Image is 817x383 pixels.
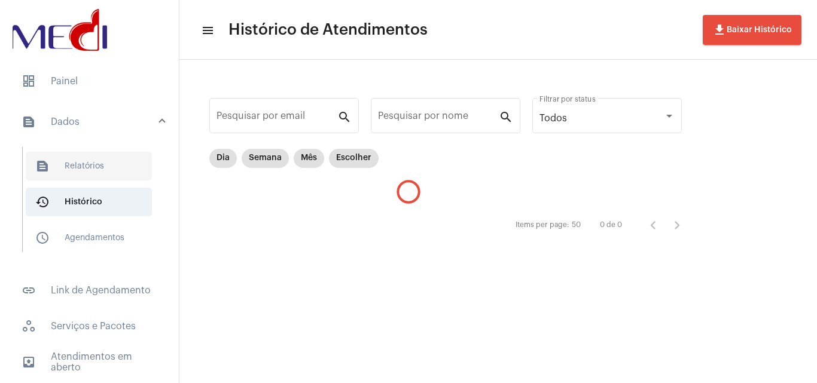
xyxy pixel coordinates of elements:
span: Atendimentos em aberto [12,348,167,376]
mat-chip: Dia [209,149,237,168]
mat-icon: file_download [712,23,727,37]
span: Relatórios [26,152,152,180]
span: Painel [12,67,167,96]
mat-icon: sidenav icon [35,231,50,245]
mat-panel-title: Dados [22,115,160,129]
button: Baixar Histórico [703,15,801,45]
span: Agendamentos [26,223,152,252]
span: Link de Agendamento [12,276,167,305]
mat-chip: Escolher [329,149,379,168]
mat-chip: Semana [242,149,289,168]
span: Serviços e Pacotes [12,312,167,341]
div: sidenav iconDados [7,141,179,269]
span: Histórico [26,188,152,216]
input: Pesquisar por email [217,113,337,124]
mat-icon: sidenav icon [22,115,36,129]
div: 50 [572,221,581,229]
span: sidenav icon [22,319,36,333]
button: Página anterior [641,213,665,237]
button: Próxima página [665,213,689,237]
input: Pesquisar por nome [378,113,499,124]
span: Baixar Histórico [712,26,792,34]
mat-chip: Mês [294,149,324,168]
mat-icon: search [337,109,352,124]
mat-icon: search [499,109,513,124]
span: Histórico de Atendimentos [228,20,428,39]
mat-icon: sidenav icon [22,283,36,298]
img: d3a1b5fa-500b-b90f-5a1c-719c20e9830b.png [10,6,110,54]
div: Items per page: [516,221,569,229]
mat-icon: sidenav icon [35,195,50,209]
mat-icon: sidenav icon [35,159,50,173]
span: sidenav icon [22,74,36,88]
mat-icon: sidenav icon [201,23,213,38]
mat-expansion-panel-header: sidenav iconDados [7,103,179,141]
mat-icon: sidenav icon [22,355,36,369]
span: Todos [539,114,567,123]
div: 0 de 0 [600,221,622,229]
